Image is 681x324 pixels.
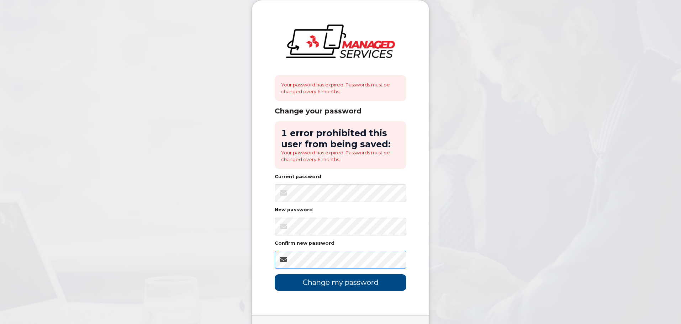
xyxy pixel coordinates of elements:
li: Your password has expired. Passwords must be changed every 6 months. [281,149,400,163]
div: Change your password [275,107,406,116]
div: Your password has expired. Passwords must be changed every 6 months. [275,75,406,101]
img: logo-large.png [286,25,395,58]
label: Confirm new password [275,241,334,246]
input: Change my password [275,274,406,291]
h2: 1 error prohibited this user from being saved: [281,128,400,149]
label: New password [275,208,313,212]
label: Current password [275,175,321,179]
